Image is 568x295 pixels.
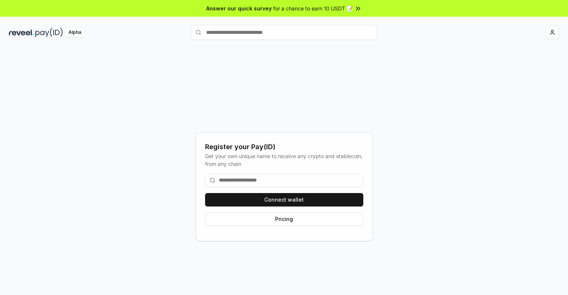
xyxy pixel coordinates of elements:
div: Register your Pay(ID) [205,142,363,152]
div: Alpha [64,28,85,37]
img: reveel_dark [9,28,34,37]
img: pay_id [35,28,63,37]
span: Answer our quick survey [206,4,272,12]
span: for a chance to earn 10 USDT 📝 [273,4,353,12]
button: Connect wallet [205,193,363,206]
button: Pricing [205,212,363,226]
div: Get your own unique name to receive any crypto and stablecoin, from any chain [205,152,363,168]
